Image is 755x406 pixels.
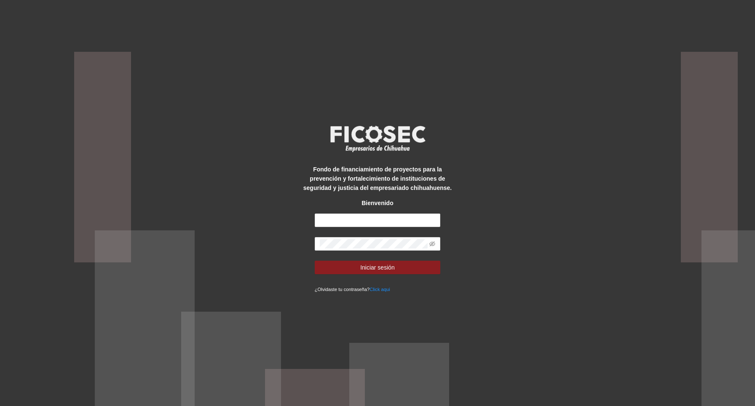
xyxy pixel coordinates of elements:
small: ¿Olvidaste tu contraseña? [315,287,390,292]
span: Iniciar sesión [360,263,395,272]
img: logo [325,123,430,154]
button: Iniciar sesión [315,261,441,274]
span: eye-invisible [429,241,435,247]
strong: Bienvenido [361,200,393,206]
strong: Fondo de financiamiento de proyectos para la prevención y fortalecimiento de instituciones de seg... [303,166,452,191]
a: Click aqui [369,287,390,292]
